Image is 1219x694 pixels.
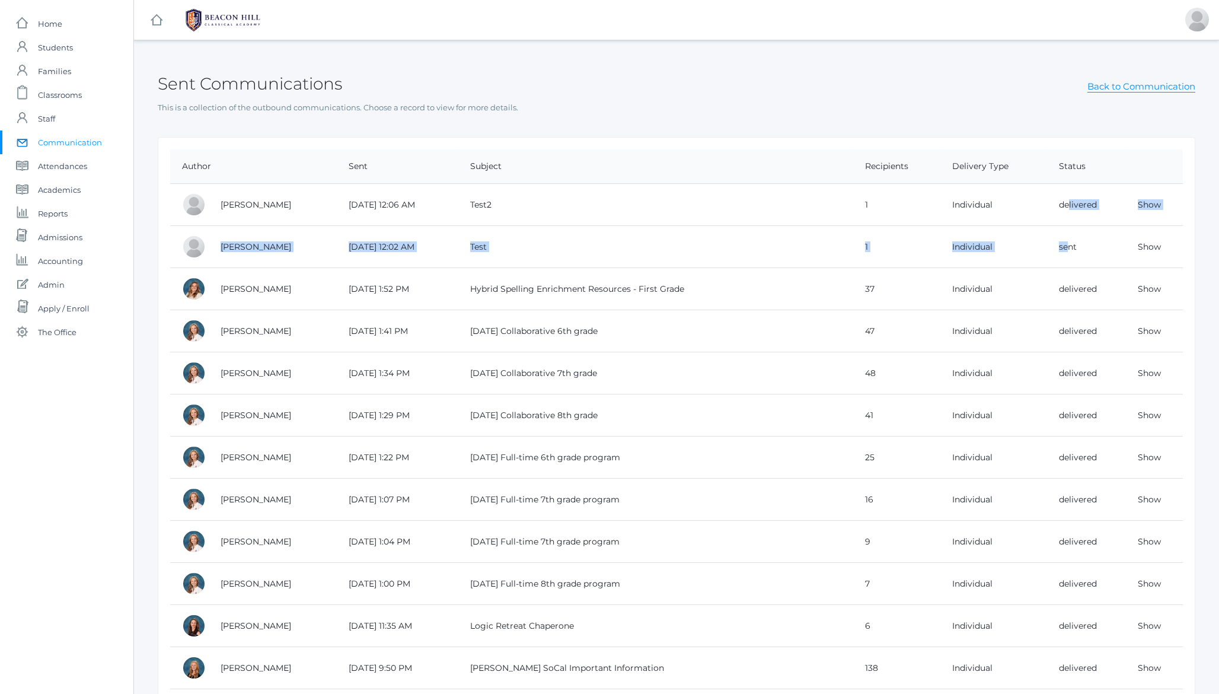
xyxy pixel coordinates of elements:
a: [PERSON_NAME] [221,663,291,673]
div: Jessica Diaz [182,572,206,596]
a: Show [1138,410,1161,421]
a: Show [1138,578,1161,589]
td: [DATE] 1:22 PM [337,437,458,479]
td: [DATE] 1:34 PM [337,352,458,394]
div: Jessica Diaz [182,445,206,469]
a: [PERSON_NAME] [221,410,291,421]
td: delivered [1047,479,1126,521]
td: Individual [940,352,1047,394]
a: Show [1138,452,1161,463]
td: delivered [1047,352,1126,394]
td: [DATE] 12:06 AM [337,184,458,226]
td: 9 [853,521,940,563]
a: [PERSON_NAME] [221,199,291,210]
div: Jason Roberts [182,193,206,217]
span: Admin [38,273,65,297]
a: Show [1138,368,1161,378]
a: Show [1138,241,1161,252]
td: [DATE] Collaborative 8th grade [458,394,853,437]
span: Academics [38,178,81,202]
a: [PERSON_NAME] [221,620,291,631]
span: Reports [38,202,68,225]
td: Hybrid Spelling Enrichment Resources - First Grade [458,268,853,310]
div: Jason Roberts [1185,8,1209,31]
td: [DATE] Full-time 7th grade program [458,479,853,521]
td: delivered [1047,394,1126,437]
td: Individual [940,479,1047,521]
td: [DATE] 1:29 PM [337,394,458,437]
td: delivered [1047,437,1126,479]
th: Status [1047,149,1126,184]
span: Communication [38,130,102,154]
td: delivered [1047,647,1126,689]
td: [DATE] Collaborative 7th grade [458,352,853,394]
h2: Sent Communications [158,75,342,93]
div: Jessica Diaz [182,530,206,553]
td: 25 [853,437,940,479]
td: [PERSON_NAME] SoCal Important Information [458,647,853,689]
a: [PERSON_NAME] [221,284,291,294]
th: Sent [337,149,458,184]
td: [DATE] 1:41 PM [337,310,458,352]
td: Individual [940,563,1047,605]
td: 1 [853,226,940,268]
td: [DATE] 1:52 PM [337,268,458,310]
td: delivered [1047,268,1126,310]
td: Individual [940,437,1047,479]
td: sent [1047,226,1126,268]
td: delivered [1047,521,1126,563]
img: BHCALogos-05-308ed15e86a5a0abce9b8dd61676a3503ac9727e845dece92d48e8588c001991.png [178,5,267,35]
td: Individual [940,268,1047,310]
td: Test2 [458,184,853,226]
th: Author [170,149,337,184]
td: [DATE] 1:04 PM [337,521,458,563]
span: Families [38,59,71,83]
a: [PERSON_NAME] [221,326,291,336]
span: Staff [38,107,55,130]
td: [DATE] 9:50 PM [337,647,458,689]
a: Show [1138,620,1161,631]
td: [DATE] Full-time 7th grade program [458,521,853,563]
a: [PERSON_NAME] [221,368,291,378]
a: Show [1138,663,1161,673]
div: Jessica Diaz [182,403,206,427]
span: Accounting [38,249,83,273]
td: [DATE] 1:00 PM [337,563,458,605]
td: Individual [940,605,1047,647]
span: Home [38,12,62,36]
td: [DATE] Full-time 8th grade program [458,563,853,605]
td: [DATE] 11:35 AM [337,605,458,647]
th: Subject [458,149,853,184]
span: The Office [38,320,76,344]
a: Back to Communication [1087,81,1195,93]
a: [PERSON_NAME] [221,536,291,547]
td: Individual [940,226,1047,268]
span: Apply / Enroll [38,297,90,320]
td: Test [458,226,853,268]
div: Jessica Diaz [182,488,206,511]
td: 1 [853,184,940,226]
span: Admissions [38,225,82,249]
td: 16 [853,479,940,521]
a: Show [1138,494,1161,505]
td: [DATE] Full-time 6th grade program [458,437,853,479]
th: Delivery Type [940,149,1047,184]
td: Individual [940,310,1047,352]
td: Logic Retreat Chaperone [458,605,853,647]
a: [PERSON_NAME] [221,578,291,589]
a: Show [1138,536,1161,547]
a: [PERSON_NAME] [221,494,291,505]
td: 7 [853,563,940,605]
a: [PERSON_NAME] [221,241,291,252]
td: Individual [940,184,1047,226]
td: 6 [853,605,940,647]
td: 47 [853,310,940,352]
a: [PERSON_NAME] [221,452,291,463]
a: Show [1138,326,1161,336]
div: Jessica Diaz [182,319,206,343]
div: Nicole Canty [182,656,206,680]
td: delivered [1047,605,1126,647]
span: Students [38,36,73,59]
td: 41 [853,394,940,437]
div: Liv Barber [182,277,206,301]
